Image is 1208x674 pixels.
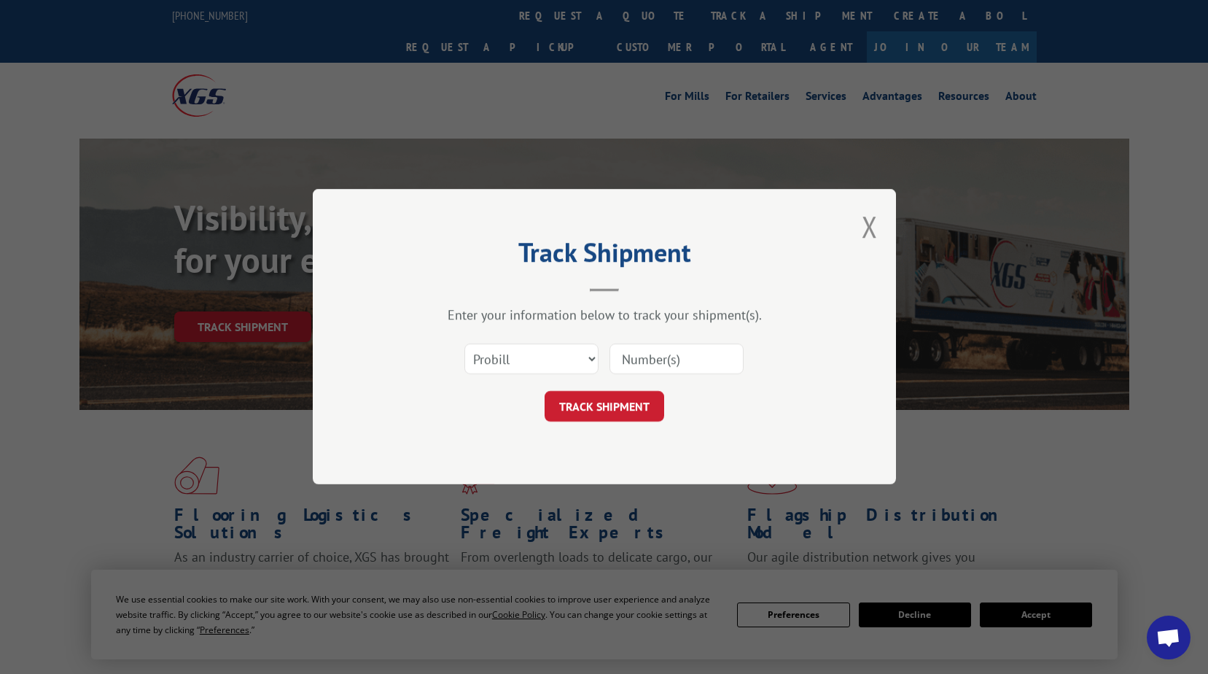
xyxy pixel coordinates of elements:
button: TRACK SHIPMENT [545,392,664,422]
input: Number(s) [609,344,744,375]
h2: Track Shipment [386,242,823,270]
div: Open chat [1147,616,1191,659]
div: Enter your information below to track your shipment(s). [386,307,823,324]
button: Close modal [862,207,878,246]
